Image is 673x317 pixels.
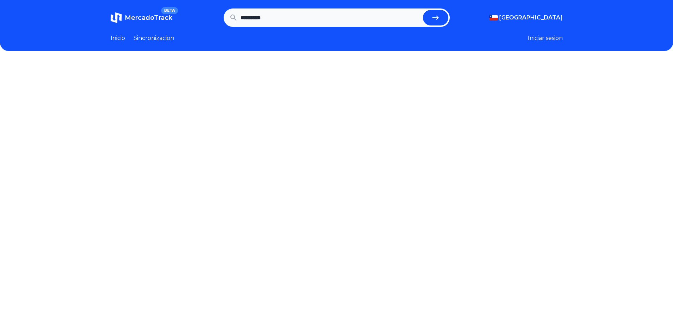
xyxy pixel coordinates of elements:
span: [GEOGRAPHIC_DATA] [499,13,563,22]
span: MercadoTrack [125,14,172,22]
img: MercadoTrack [111,12,122,23]
button: [GEOGRAPHIC_DATA] [489,13,563,22]
a: Sincronizacion [134,34,174,42]
a: Inicio [111,34,125,42]
img: Chile [489,15,498,21]
a: MercadoTrackBETA [111,12,172,23]
button: Iniciar sesion [528,34,563,42]
span: BETA [161,7,178,14]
